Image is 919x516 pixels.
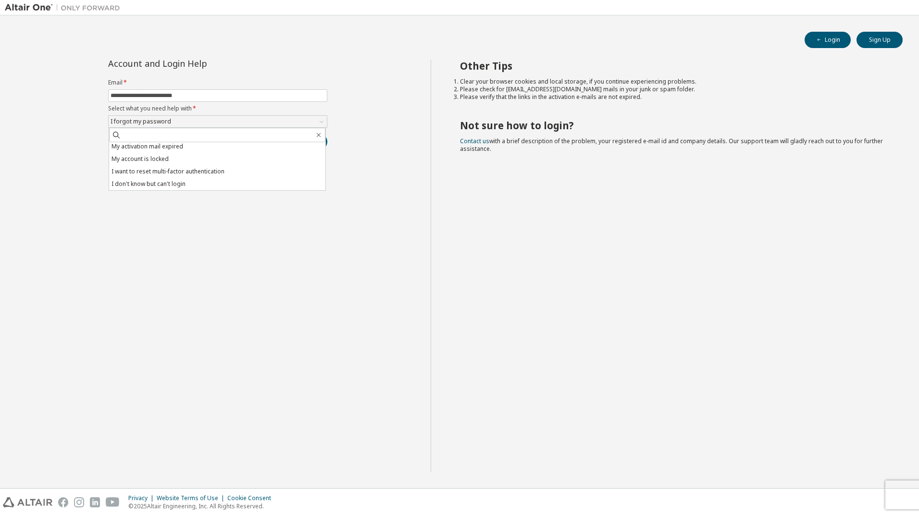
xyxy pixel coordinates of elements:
[128,494,157,502] div: Privacy
[108,60,284,67] div: Account and Login Help
[128,502,277,510] p: © 2025 Altair Engineering, Inc. All Rights Reserved.
[460,86,886,93] li: Please check for [EMAIL_ADDRESS][DOMAIN_NAME] mails in your junk or spam folder.
[460,137,883,153] span: with a brief description of the problem, your registered e-mail id and company details. Our suppo...
[157,494,227,502] div: Website Terms of Use
[805,32,851,48] button: Login
[5,3,125,12] img: Altair One
[109,116,327,127] div: I forgot my password
[460,93,886,101] li: Please verify that the links in the activation e-mails are not expired.
[108,105,327,112] label: Select what you need help with
[108,79,327,86] label: Email
[460,60,886,72] h2: Other Tips
[90,497,100,507] img: linkedin.svg
[74,497,84,507] img: instagram.svg
[460,137,489,145] a: Contact us
[58,497,68,507] img: facebook.svg
[227,494,277,502] div: Cookie Consent
[109,116,173,127] div: I forgot my password
[460,119,886,132] h2: Not sure how to login?
[857,32,903,48] button: Sign Up
[109,140,325,153] li: My activation mail expired
[460,78,886,86] li: Clear your browser cookies and local storage, if you continue experiencing problems.
[106,497,120,507] img: youtube.svg
[3,497,52,507] img: altair_logo.svg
